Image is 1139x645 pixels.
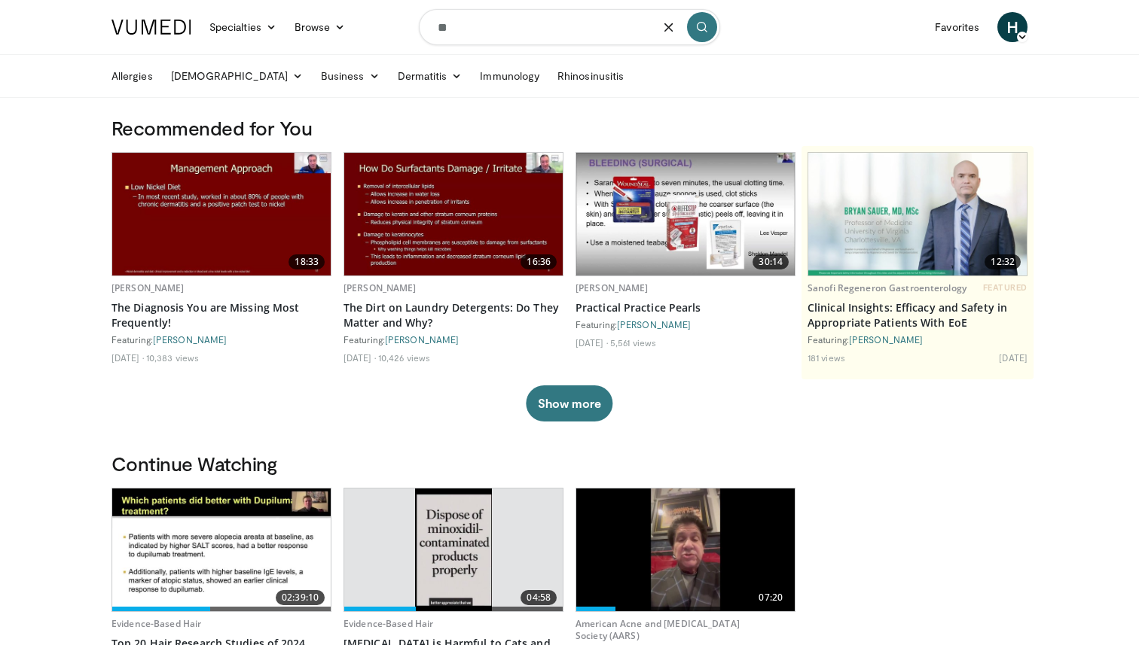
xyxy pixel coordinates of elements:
[111,300,331,330] a: The Diagnosis You are Missing Most Frequently!
[849,334,923,345] a: [PERSON_NAME]
[153,334,227,345] a: [PERSON_NAME]
[985,254,1021,269] span: 12:32
[415,488,492,611] img: 7c601fa6-e3f0-4c3c-b030-3d326b2e14e7.620x360_q85_upscale.jpg
[344,617,433,630] a: Evidence-Based Hair
[162,61,312,91] a: [DEMOGRAPHIC_DATA]
[576,300,795,315] a: Practical Practice Pearls
[471,61,548,91] a: Immunology
[389,61,472,91] a: Dermatitis
[286,12,355,42] a: Browse
[983,282,1028,293] span: FEATURED
[344,153,563,275] a: 16:36
[419,9,720,45] input: Search topics, interventions
[111,617,201,630] a: Evidence-Based Hair
[521,590,557,605] span: 04:58
[576,281,649,294] a: [PERSON_NAME]
[997,12,1028,42] a: H
[808,300,1028,330] a: Clinical Insights: Efficacy and Safety in Appropriate Patients With EoE
[344,300,563,330] a: The Dirt on Laundry Detergents: Do They Matter and Why?
[200,12,286,42] a: Specialties
[111,351,144,364] li: [DATE]
[808,281,966,294] a: Sanofi Regeneron Gastroenterology
[526,385,612,421] button: Show more
[576,153,795,275] a: 30:14
[289,254,325,269] span: 18:33
[548,61,633,91] a: Rhinosinusitis
[576,153,795,275] img: e954cc68-b8ad-467a-b756-b9b49831c129.620x360_q85_upscale.jpg
[617,319,691,330] a: [PERSON_NAME]
[344,333,563,345] div: Featuring:
[808,351,845,364] li: 181 views
[808,153,1027,275] a: 12:32
[111,452,1028,476] h3: Continue Watching
[111,281,185,294] a: [PERSON_NAME]
[926,12,988,42] a: Favorites
[808,153,1027,275] img: bf9ce42c-6823-4735-9d6f-bc9dbebbcf2c.png.620x360_q85_upscale.jpg
[112,488,331,611] a: 02:39:10
[753,590,789,605] span: 07:20
[146,351,199,364] li: 10,383 views
[753,254,789,269] span: 30:14
[344,351,376,364] li: [DATE]
[111,20,191,35] img: VuMedi Logo
[610,336,656,348] li: 5,561 views
[102,61,162,91] a: Allergies
[576,617,740,642] a: American Acne and [MEDICAL_DATA] Society (AARS)
[112,153,331,275] a: 18:33
[112,488,331,611] img: 09a90926-f53b-4974-b9fb-e2e48db88513.620x360_q85_upscale.jpg
[999,351,1028,364] li: [DATE]
[111,333,331,345] div: Featuring:
[808,333,1028,345] div: Featuring:
[312,61,389,91] a: Business
[521,254,557,269] span: 16:36
[112,153,331,275] img: 52a0b0fc-6587-4d56-b82d-d28da2c4b41b.620x360_q85_upscale.jpg
[344,488,563,611] a: 04:58
[385,334,459,345] a: [PERSON_NAME]
[576,488,795,611] a: 07:20
[344,281,417,294] a: [PERSON_NAME]
[378,351,430,364] li: 10,426 views
[576,318,795,330] div: Featuring:
[276,590,325,605] span: 02:39:10
[576,488,795,611] img: 9f64b29a-88ef-4441-bd7d-1daa956466a0.620x360_q85_upscale.jpg
[344,153,563,275] img: 7ae38220-1079-4581-b804-9f95799b0f25.620x360_q85_upscale.jpg
[576,336,608,348] li: [DATE]
[111,116,1028,140] h3: Recommended for You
